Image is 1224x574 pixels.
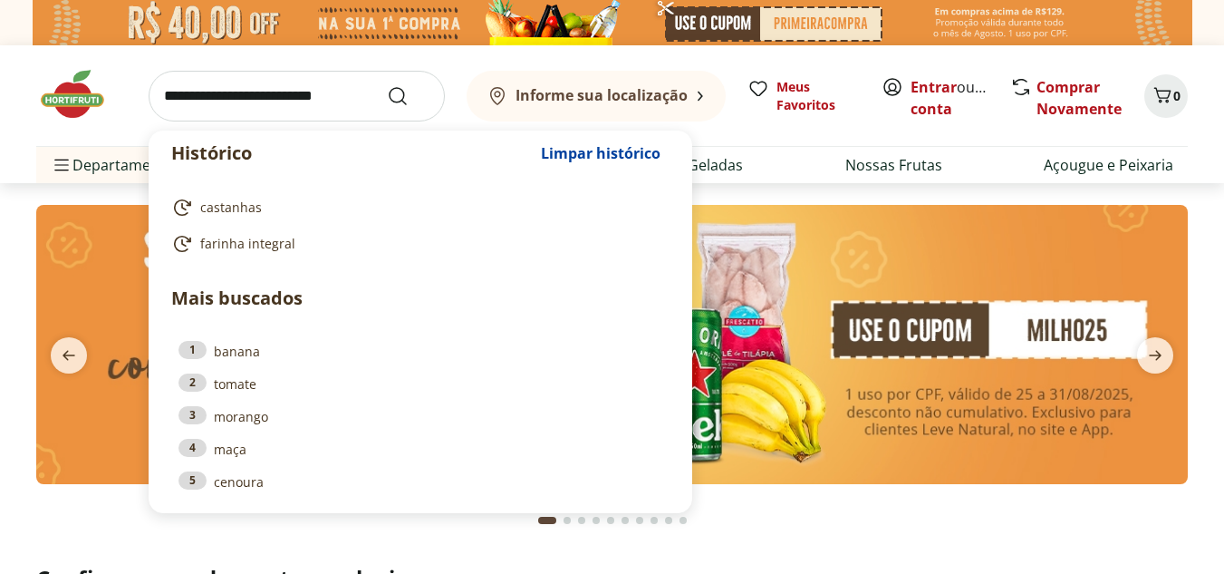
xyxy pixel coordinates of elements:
[676,499,690,542] button: Go to page 10 from fs-carousel
[178,472,662,491] a: 5cenoura
[647,499,661,542] button: Go to page 8 from fs-carousel
[632,499,647,542] button: Go to page 7 from fs-carousel
[387,85,430,107] button: Submit Search
[560,499,574,542] button: Go to page 2 from fs-carousel
[532,131,670,175] button: Limpar histórico
[911,77,1010,119] a: Criar conta
[618,499,632,542] button: Go to page 6 from fs-carousel
[589,499,603,542] button: Go to page 4 from fs-carousel
[171,233,662,255] a: farinha integral
[603,499,618,542] button: Go to page 5 from fs-carousel
[1144,74,1188,118] button: Carrinho
[1044,154,1173,176] a: Açougue e Peixaria
[36,337,101,374] button: previous
[911,76,991,120] span: ou
[149,71,445,122] input: search
[178,439,207,457] div: 4
[178,406,207,424] div: 3
[1123,337,1188,374] button: next
[178,406,662,426] a: 3morango
[776,78,860,114] span: Meus Favoritos
[661,499,676,542] button: Go to page 9 from fs-carousel
[178,439,662,459] a: 4maça
[171,285,670,312] p: Mais buscados
[1173,87,1181,104] span: 0
[845,154,942,176] a: Nossas Frutas
[51,143,72,187] button: Menu
[747,78,860,114] a: Meus Favoritos
[178,341,207,359] div: 1
[467,71,726,122] button: Informe sua localização
[36,67,127,122] img: Hortifruti
[51,143,181,187] span: Departamentos
[178,341,662,361] a: 1banana
[535,499,560,542] button: Current page from fs-carousel
[1036,77,1122,119] a: Comprar Novamente
[171,141,532,166] p: Histórico
[178,374,207,392] div: 2
[200,235,295,253] span: farinha integral
[200,199,262,217] span: castanhas
[911,77,957,97] a: Entrar
[516,85,688,105] b: Informe sua localização
[178,374,662,394] a: 2tomate
[171,197,662,219] a: castanhas
[178,472,207,490] div: 5
[574,499,589,542] button: Go to page 3 from fs-carousel
[541,146,660,161] span: Limpar histórico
